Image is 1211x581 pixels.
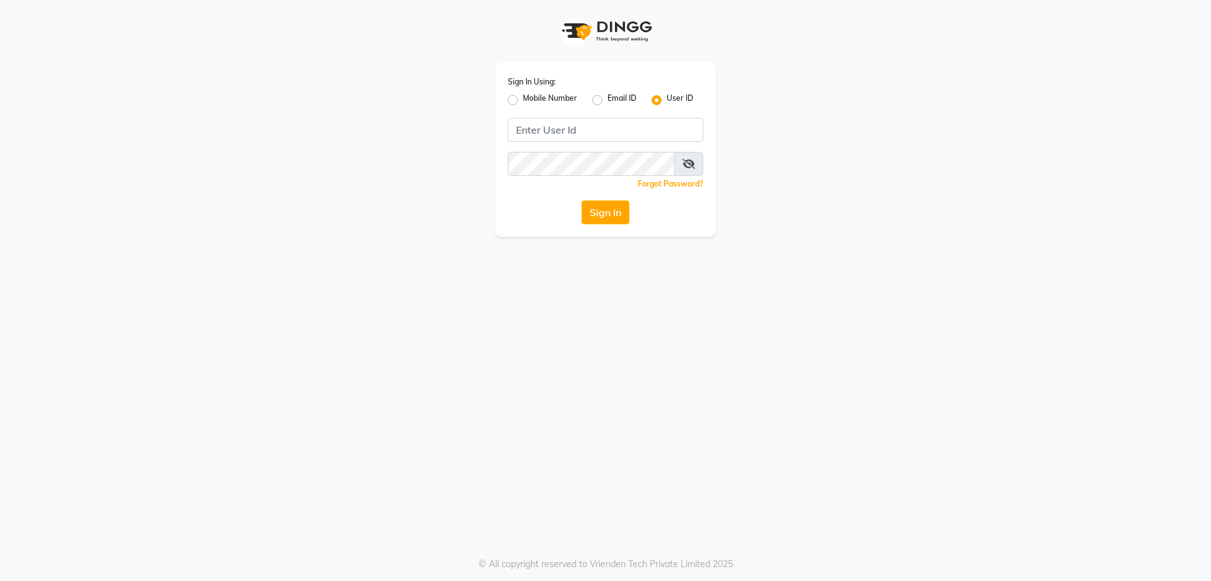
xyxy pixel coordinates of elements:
label: User ID [667,93,693,108]
input: Username [508,118,703,142]
label: Mobile Number [523,93,577,108]
button: Sign In [582,200,629,224]
input: Username [508,152,675,176]
label: Sign In Using: [508,76,556,88]
a: Forgot Password? [638,179,703,188]
label: Email ID [607,93,636,108]
img: logo1.svg [555,13,656,50]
